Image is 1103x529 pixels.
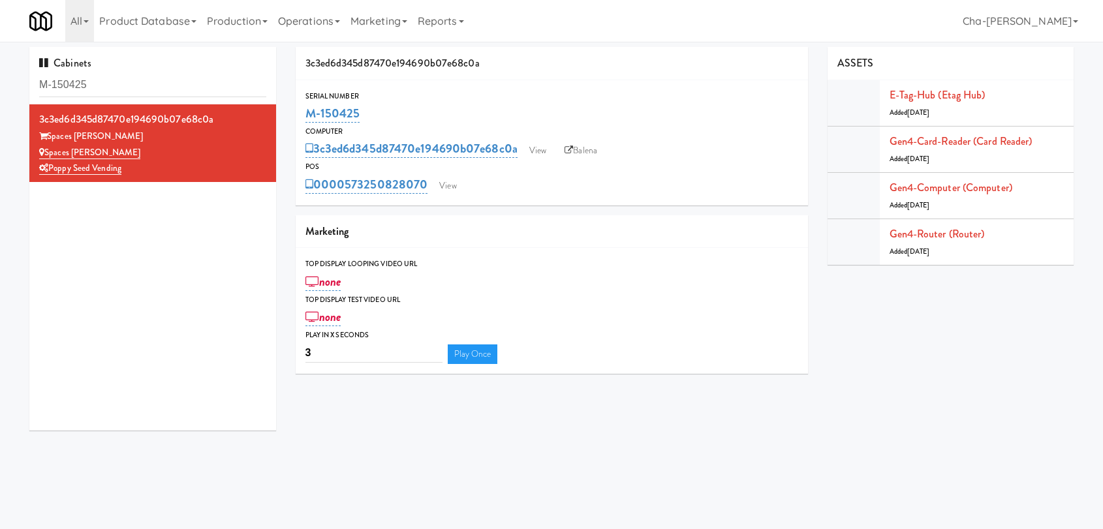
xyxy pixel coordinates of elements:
[890,87,986,102] a: E-tag-hub (Etag Hub)
[305,104,360,123] a: M-150425
[890,134,1033,149] a: Gen4-card-reader (Card Reader)
[907,200,930,210] span: [DATE]
[29,104,276,182] li: 3c3ed6d345d87470e194690b07e68c0aSpaces [PERSON_NAME] Spaces [PERSON_NAME]Poppy Seed Vending
[305,160,798,174] div: POS
[837,55,874,70] span: ASSETS
[39,55,91,70] span: Cabinets
[305,294,798,307] div: Top Display Test Video Url
[39,128,266,145] div: Spaces [PERSON_NAME]
[890,108,930,117] span: Added
[29,10,52,33] img: Micromart
[305,308,341,326] a: none
[890,154,930,164] span: Added
[305,90,798,103] div: Serial Number
[523,141,553,160] a: View
[305,175,428,194] a: 0000573250828070
[890,226,985,241] a: Gen4-router (Router)
[433,176,463,196] a: View
[907,154,930,164] span: [DATE]
[305,125,798,138] div: Computer
[890,200,930,210] span: Added
[305,140,518,158] a: 3c3ed6d345d87470e194690b07e68c0a
[39,110,266,129] div: 3c3ed6d345d87470e194690b07e68c0a
[39,162,121,175] a: Poppy Seed Vending
[907,108,930,117] span: [DATE]
[907,247,930,256] span: [DATE]
[448,344,498,364] a: Play Once
[890,247,930,256] span: Added
[305,329,798,342] div: Play in X seconds
[305,224,349,239] span: Marketing
[305,258,798,271] div: Top Display Looping Video Url
[296,47,808,80] div: 3c3ed6d345d87470e194690b07e68c0a
[890,180,1012,195] a: Gen4-computer (Computer)
[39,146,140,159] a: Spaces [PERSON_NAME]
[558,141,604,160] a: Balena
[305,273,341,291] a: none
[39,73,266,97] input: Search cabinets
